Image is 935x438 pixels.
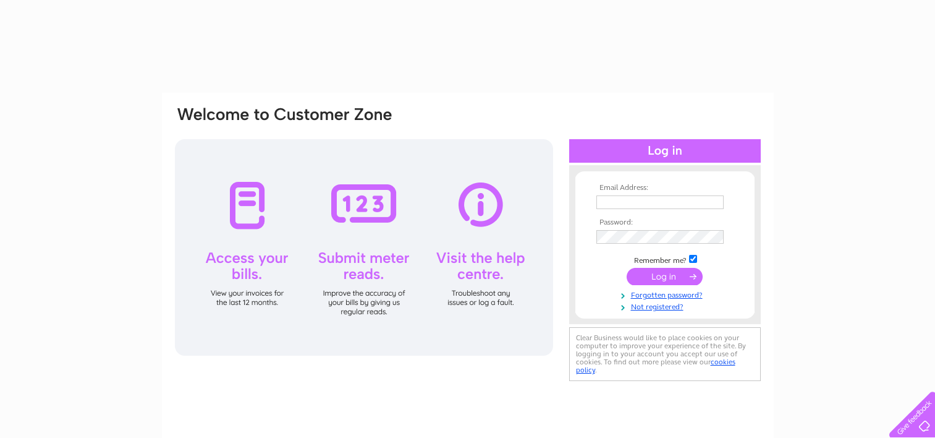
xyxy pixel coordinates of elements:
[569,327,761,381] div: Clear Business would like to place cookies on your computer to improve your experience of the sit...
[596,300,737,312] a: Not registered?
[576,358,735,374] a: cookies policy
[627,268,703,285] input: Submit
[593,184,737,192] th: Email Address:
[596,288,737,300] a: Forgotten password?
[593,253,737,265] td: Remember me?
[593,218,737,227] th: Password:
